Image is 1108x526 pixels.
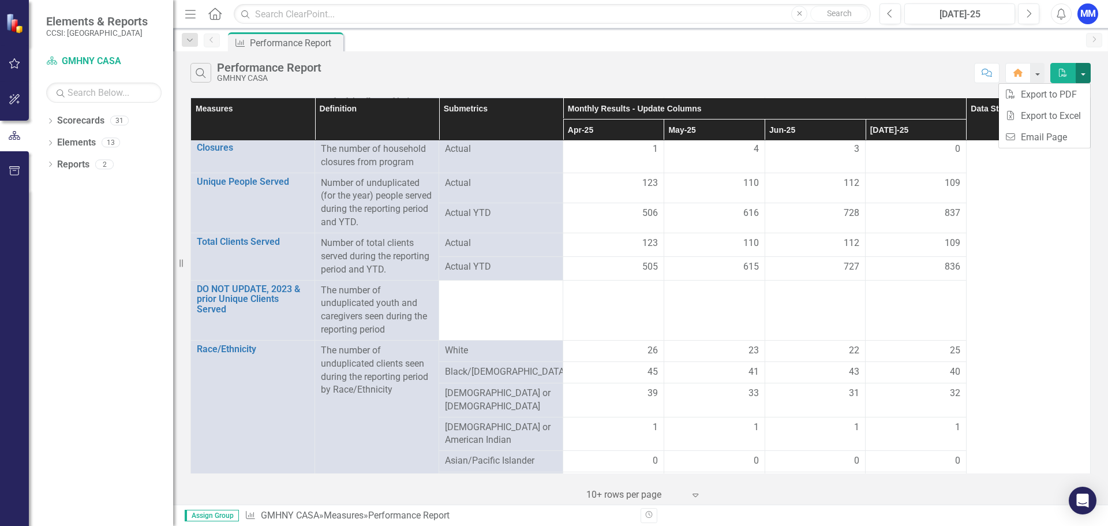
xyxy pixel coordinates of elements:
[866,233,967,256] td: Double-Click to Edit
[748,344,759,357] span: 23
[743,260,759,274] span: 615
[945,260,960,274] span: 836
[866,417,967,451] td: Double-Click to Edit
[945,237,960,250] span: 109
[250,36,340,50] div: Performance Report
[445,365,557,379] span: Black/[DEMOGRAPHIC_DATA]
[563,472,664,494] td: Double-Click to Edit
[955,421,960,434] span: 1
[563,361,664,383] td: Double-Click to Edit
[904,3,1015,24] button: [DATE]-25
[1069,487,1096,514] div: Open Intercom Messenger
[854,454,859,468] span: 0
[563,451,664,472] td: Double-Click to Edit
[642,207,658,220] span: 506
[844,237,859,250] span: 112
[664,417,765,451] td: Double-Click to Edit
[950,344,960,357] span: 25
[445,387,557,413] span: [DEMOGRAPHIC_DATA] or [DEMOGRAPHIC_DATA]
[321,143,433,169] p: The number of household closures from program
[46,14,148,28] span: Elements & Reports
[765,340,866,361] td: Double-Click to Edit
[445,454,557,468] span: Asian/Pacific Islander
[6,13,26,33] img: ClearPoint Strategy
[748,365,759,379] span: 41
[765,417,866,451] td: Double-Click to Edit
[563,340,664,361] td: Double-Click to Edit
[908,8,1011,21] div: [DATE]-25
[765,383,866,417] td: Double-Click to Edit
[234,4,871,24] input: Search ClearPoint...
[642,177,658,190] span: 123
[754,421,759,434] span: 1
[95,159,114,169] div: 2
[955,454,960,468] span: 0
[765,472,866,494] td: Double-Click to Edit
[945,207,960,220] span: 837
[563,139,664,173] td: Double-Click to Edit
[563,173,664,203] td: Double-Click to Edit
[261,510,319,521] a: GMHNY CASA
[57,136,96,150] a: Elements
[197,237,309,247] a: Total Clients Served
[955,143,960,156] span: 0
[849,344,859,357] span: 22
[765,139,866,173] td: Double-Click to Edit
[765,361,866,383] td: Double-Click to Edit
[563,383,664,417] td: Double-Click to Edit
[445,421,557,447] span: [DEMOGRAPHIC_DATA] or American Indian
[197,284,309,315] a: DO NOT UPDATE, 2023 & prior Unique Clients Served
[653,143,658,156] span: 1
[950,387,960,400] span: 32
[854,421,859,434] span: 1
[844,207,859,220] span: 728
[866,383,967,417] td: Double-Click to Edit
[647,387,658,400] span: 39
[765,451,866,472] td: Double-Click to Edit
[664,451,765,472] td: Double-Click to Edit
[866,173,967,203] td: Double-Click to Edit
[445,207,557,220] span: Actual YTD
[854,143,859,156] span: 3
[866,340,967,361] td: Double-Click to Edit
[110,116,129,126] div: 31
[999,105,1090,126] a: Export to Excel
[321,177,433,229] p: Number of unduplicated (for the year) people served during the reporting period and YTD.
[46,83,162,103] input: Search Below...
[245,509,632,523] div: » »
[368,510,450,521] div: Performance Report
[844,260,859,274] span: 727
[191,139,315,173] td: Double-Click to Edit Right Click for Context Menu
[57,158,89,171] a: Reports
[324,510,364,521] a: Measures
[647,365,658,379] span: 45
[321,237,433,277] p: Number of total clients served during the reporting period and YTD.
[664,139,765,173] td: Double-Click to Edit
[743,237,759,250] span: 110
[664,383,765,417] td: Double-Click to Edit
[191,280,315,340] td: Double-Click to Edit Right Click for Context Menu
[191,173,315,233] td: Double-Click to Edit Right Click for Context Menu
[647,344,658,357] span: 26
[197,177,309,187] a: Unique People Served
[445,177,557,190] span: Actual
[664,173,765,203] td: Double-Click to Edit
[765,233,866,256] td: Double-Click to Edit
[754,143,759,156] span: 4
[102,138,120,148] div: 13
[664,340,765,361] td: Double-Click to Edit
[866,361,967,383] td: Double-Click to Edit
[664,233,765,256] td: Double-Click to Edit
[1077,3,1098,24] button: MM
[197,344,309,355] a: Race/Ethnicity
[743,177,759,190] span: 110
[653,421,658,434] span: 1
[653,454,658,468] span: 0
[191,233,315,280] td: Double-Click to Edit Right Click for Context Menu
[748,387,759,400] span: 33
[46,28,148,38] small: CCSI: [GEOGRAPHIC_DATA]
[642,237,658,250] span: 123
[321,284,433,337] p: The number of unduplicated youth and caregivers seen during the reporting period
[664,472,765,494] td: Double-Click to Edit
